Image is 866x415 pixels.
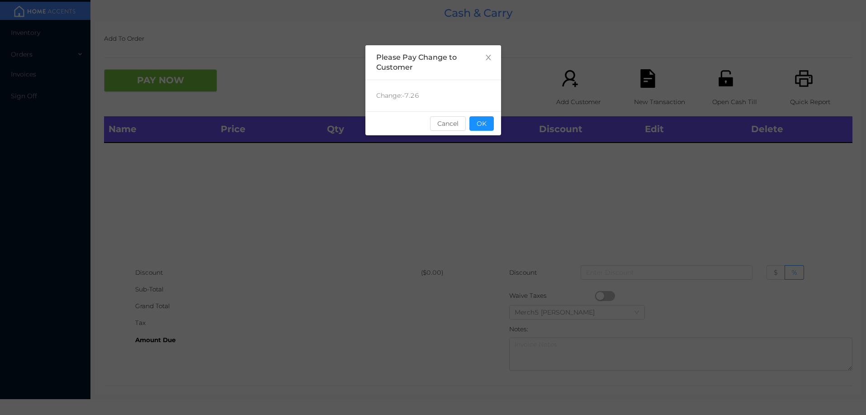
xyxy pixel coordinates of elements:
[430,116,466,131] button: Cancel
[365,80,501,111] div: Change: -7.26
[469,116,494,131] button: OK
[485,54,492,61] i: icon: close
[376,52,490,72] div: Please Pay Change to Customer
[476,45,501,71] button: Close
